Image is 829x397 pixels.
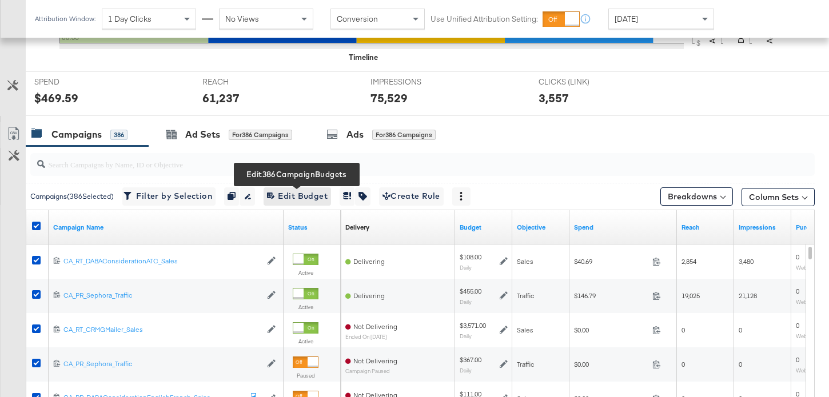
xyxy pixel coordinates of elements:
[739,326,742,334] span: 0
[293,269,318,276] label: Active
[45,149,745,171] input: Search Campaigns by Name, ID or Objective
[796,321,799,330] span: 0
[796,252,799,261] span: 0
[51,128,102,141] div: Campaigns
[739,223,787,232] a: The number of times your ad was served. On mobile apps an ad is counted as served the first time ...
[681,291,700,300] span: 19,025
[764,17,775,43] text: Actions
[539,77,624,87] span: CLICKS (LINK)
[63,291,261,300] a: CA_PR_Sephora_Traffic
[460,264,472,271] sub: Daily
[337,14,378,24] span: Conversion
[615,14,638,24] span: [DATE]
[288,223,336,232] a: Shows the current state of your Ad Campaign.
[345,223,369,232] a: Reflects the ability of your Ad Campaign to achieve delivery based on ad states, schedule and bud...
[431,14,538,25] label: Use Unified Attribution Setting:
[517,291,534,300] span: Traffic
[539,90,569,106] div: 3,557
[34,15,96,23] div: Attribution Window:
[574,326,648,334] span: $0.00
[110,130,127,140] div: 386
[460,355,481,364] div: $367.00
[185,128,220,141] div: Ad Sets
[517,223,565,232] a: Your campaign's objective.
[225,14,259,24] span: No Views
[63,325,261,335] a: CA_RT_CRMGMailer_Sales
[460,252,481,262] div: $108.00
[63,256,261,266] a: CA_RT_DABAConsiderationATC_Sales
[460,367,472,374] sub: Daily
[126,189,212,203] span: Filter by Selection
[345,334,397,340] sub: ended on [DATE]
[63,359,261,369] a: CA_PR_Sephora_Traffic
[460,287,481,296] div: $455.00
[264,187,331,206] button: Edit386CampaignBudgetsEdit Budget
[736,14,746,43] text: Delivery
[574,223,672,232] a: The total amount spent to date.
[229,130,292,140] div: for 386 Campaigns
[353,257,385,266] span: Delivering
[63,291,261,300] div: CA_PR_Sephora_Traffic
[122,187,216,206] button: Filter by Selection
[574,291,648,300] span: $146.79
[346,128,364,141] div: Ads
[681,257,696,266] span: 2,854
[370,90,408,106] div: 75,529
[202,90,240,106] div: 61,237
[108,14,152,24] span: 1 Day Clicks
[460,332,472,339] sub: Daily
[353,356,397,365] span: Not Delivering
[660,187,733,206] button: Breakdowns
[796,355,799,364] span: 0
[293,303,318,311] label: Active
[574,257,648,266] span: $40.69
[681,360,685,368] span: 0
[293,338,318,345] label: Active
[53,223,279,232] a: Your campaign name.
[796,287,799,295] span: 0
[34,90,78,106] div: $469.59
[574,360,648,368] span: $0.00
[349,52,378,63] div: Timeline
[460,298,472,305] sub: Daily
[293,372,318,379] label: Paused
[345,223,369,232] div: Delivery
[382,189,440,203] span: Create Rule
[63,325,261,334] div: CA_RT_CRMGMailer_Sales
[517,360,534,368] span: Traffic
[379,187,444,206] button: Create Rule
[739,360,742,368] span: 0
[353,322,397,331] span: Not Delivering
[742,188,815,206] button: Column Sets
[370,77,456,87] span: IMPRESSIONS
[34,77,120,87] span: SPEND
[353,291,385,300] span: Delivering
[202,77,288,87] span: REACH
[372,130,436,140] div: for 386 Campaigns
[30,191,114,202] div: Campaigns ( 386 Selected)
[517,257,533,266] span: Sales
[681,326,685,334] span: 0
[460,223,508,232] a: The maximum amount you're willing to spend on your ads, on average each day or over the lifetime ...
[267,189,328,203] span: Edit Budget
[460,321,486,330] div: $3,571.00
[345,368,397,374] sub: Campaign Paused
[681,223,730,232] a: The number of people your ad was served to.
[739,291,757,300] span: 21,128
[517,326,533,334] span: Sales
[739,257,754,266] span: 3,480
